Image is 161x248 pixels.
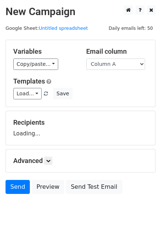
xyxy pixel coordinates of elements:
[13,47,75,56] h5: Variables
[106,25,155,31] a: Daily emails left: 50
[86,47,148,56] h5: Email column
[39,25,88,31] a: Untitled spreadsheet
[13,59,58,70] a: Copy/paste...
[13,77,45,85] a: Templates
[13,88,42,99] a: Load...
[6,180,30,194] a: Send
[106,24,155,32] span: Daily emails left: 50
[13,118,148,138] div: Loading...
[6,6,155,18] h2: New Campaign
[13,118,148,127] h5: Recipients
[32,180,64,194] a: Preview
[6,25,88,31] small: Google Sheet:
[13,157,148,165] h5: Advanced
[53,88,72,99] button: Save
[66,180,122,194] a: Send Test Email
